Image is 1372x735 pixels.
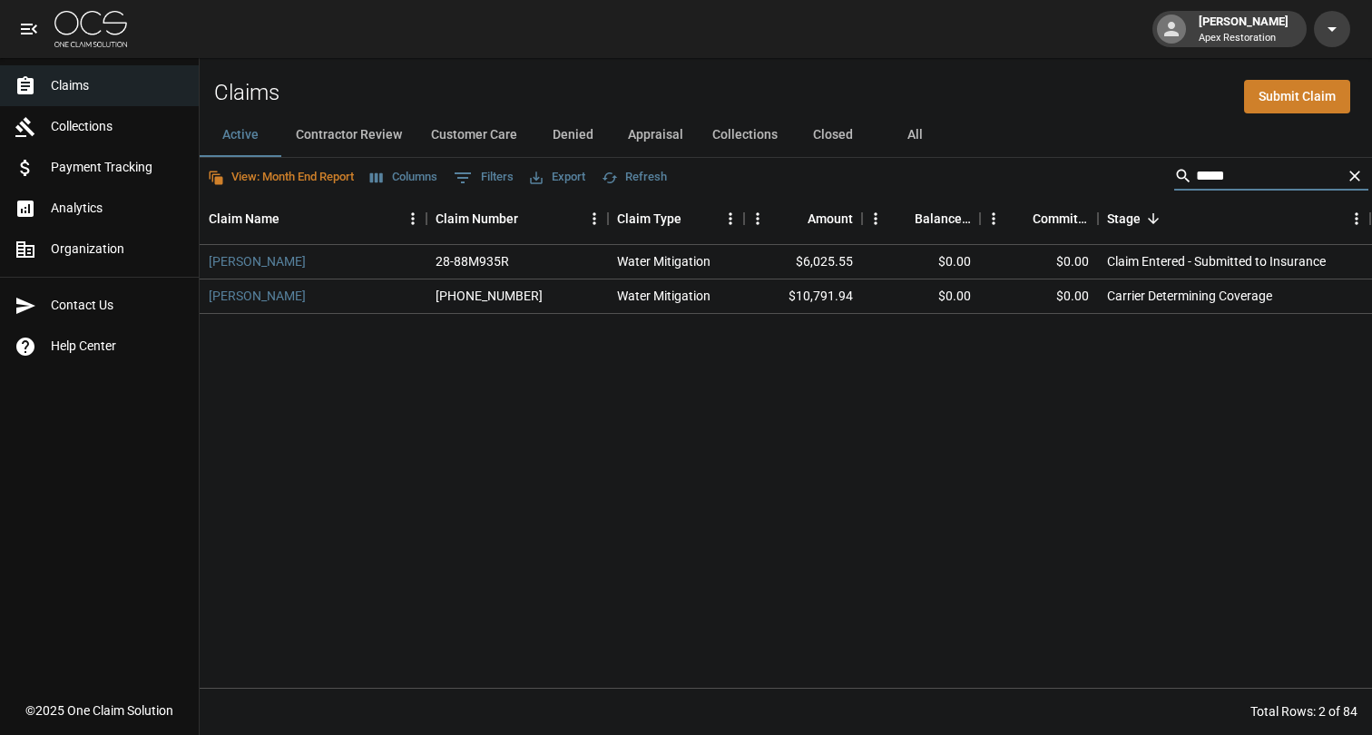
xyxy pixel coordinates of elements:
div: Balance Due [862,193,980,244]
button: Sort [279,206,305,231]
button: open drawer [11,11,47,47]
div: $0.00 [980,279,1098,314]
button: Refresh [597,163,671,191]
div: Claim Name [200,193,426,244]
button: Select columns [366,163,442,191]
span: Contact Us [51,296,184,315]
button: Denied [532,113,613,157]
div: 1006-34-3703 [436,287,543,305]
span: Payment Tracking [51,158,184,177]
button: Menu [399,205,426,232]
button: Sort [1007,206,1033,231]
span: Claims [51,76,184,95]
button: Menu [862,205,889,232]
div: Amount [744,193,862,244]
span: Organization [51,240,184,259]
div: Search [1174,162,1368,194]
div: Stage [1107,193,1141,244]
button: Menu [581,205,608,232]
div: Claim Number [426,193,608,244]
div: Water Mitigation [617,252,710,270]
div: Amount [808,193,853,244]
button: Active [200,113,281,157]
div: 28-88M935R [436,252,509,270]
button: Show filters [449,163,518,192]
div: $0.00 [862,245,980,279]
img: ocs-logo-white-transparent.png [54,11,127,47]
div: dynamic tabs [200,113,1372,157]
button: Sort [782,206,808,231]
button: Contractor Review [281,113,416,157]
h2: Claims [214,80,279,106]
div: Total Rows: 2 of 84 [1250,702,1357,720]
div: Committed Amount [980,193,1098,244]
button: Export [525,163,590,191]
div: [PERSON_NAME] [1191,13,1296,45]
div: $0.00 [980,245,1098,279]
div: Claim Entered - Submitted to Insurance [1107,252,1326,270]
div: Claim Type [608,193,744,244]
a: [PERSON_NAME] [209,287,306,305]
span: Help Center [51,337,184,356]
button: Menu [980,205,1007,232]
a: Submit Claim [1244,80,1350,113]
button: View: Month End Report [203,163,358,191]
button: Menu [717,205,744,232]
div: © 2025 One Claim Solution [25,701,173,720]
div: Committed Amount [1033,193,1089,244]
button: All [874,113,955,157]
button: Customer Care [416,113,532,157]
button: Collections [698,113,792,157]
button: Sort [1141,206,1166,231]
div: Claim Name [209,193,279,244]
button: Sort [889,206,915,231]
span: Collections [51,117,184,136]
button: Closed [792,113,874,157]
button: Sort [518,206,544,231]
div: Claim Type [617,193,681,244]
button: Menu [744,205,771,232]
div: Water Mitigation [617,287,710,305]
button: Sort [681,206,707,231]
button: Appraisal [613,113,698,157]
button: Clear [1341,162,1368,190]
a: [PERSON_NAME] [209,252,306,270]
div: $0.00 [862,279,980,314]
div: Claim Number [436,193,518,244]
div: $10,791.94 [744,279,862,314]
div: Carrier Determining Coverage [1107,287,1272,305]
div: Stage [1098,193,1370,244]
span: Analytics [51,199,184,218]
div: $6,025.55 [744,245,862,279]
p: Apex Restoration [1199,31,1289,46]
div: Balance Due [915,193,971,244]
button: Menu [1343,205,1370,232]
